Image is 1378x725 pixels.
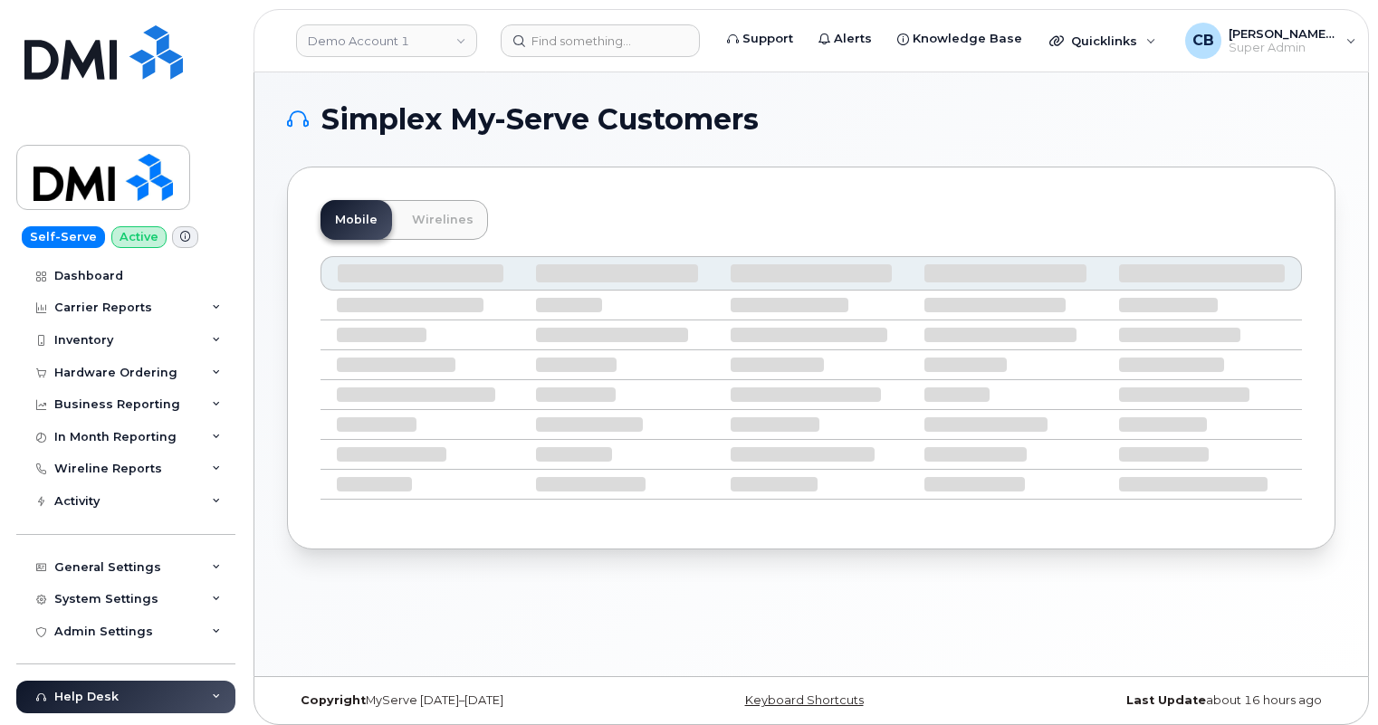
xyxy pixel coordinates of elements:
a: Mobile [321,200,392,240]
div: MyServe [DATE]–[DATE] [287,693,636,708]
strong: Copyright [301,693,366,707]
strong: Last Update [1126,693,1206,707]
a: Keyboard Shortcuts [745,693,864,707]
div: about 16 hours ago [986,693,1335,708]
span: Simplex My-Serve Customers [321,106,759,133]
a: Wirelines [397,200,488,240]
